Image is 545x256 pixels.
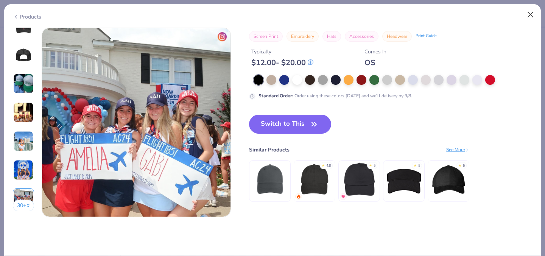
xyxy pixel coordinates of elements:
[42,28,230,217] img: ffa42c7f-98fd-4fc4-8ac2-90242bbb48c5
[418,163,420,169] div: 5
[251,48,313,56] div: Typically
[13,200,34,211] button: 30+
[431,161,467,197] img: Big Accessories 5-Panel Brushed Twill Unstructured Cap
[258,93,293,99] strong: Standard Order :
[14,46,33,64] img: Back
[374,163,375,169] div: 5
[249,31,283,42] button: Screen Print
[463,163,465,169] div: 5
[364,58,386,67] div: OS
[13,131,34,151] img: User generated content
[446,146,469,153] div: See More
[369,163,372,166] div: ★
[326,163,331,169] div: 4.8
[218,32,227,41] img: insta-icon.png
[13,189,34,209] img: User generated content
[287,31,319,42] button: Embroidery
[416,33,437,39] div: Print Guide
[382,31,412,42] button: Headwear
[13,73,34,94] img: User generated content
[458,163,461,166] div: ★
[296,194,301,199] img: trending.gif
[364,48,386,56] div: Comes In
[249,146,290,154] div: Similar Products
[345,31,378,42] button: Accessories
[341,194,346,199] img: MostFav.gif
[297,161,333,197] img: Adams Optimum Pigment Dyed-Cap
[251,58,313,67] div: $ 12.00 - $ 20.00
[249,115,331,134] button: Switch to This
[414,163,417,166] div: ★
[13,102,34,123] img: User generated content
[252,161,288,197] img: Authentic Pigment Direct-Dyed Twill Cap
[258,92,412,99] div: Order using these colors [DATE] and we’ll delivery by 9/8.
[386,161,422,197] img: Big Accessories Cotton Twill Visor
[322,31,341,42] button: Hats
[341,161,377,197] img: Big Accessories 6-Panel Twill Unstructured Cap
[13,13,41,21] div: Products
[523,8,538,22] button: Close
[13,160,34,180] img: User generated content
[322,163,325,166] div: ★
